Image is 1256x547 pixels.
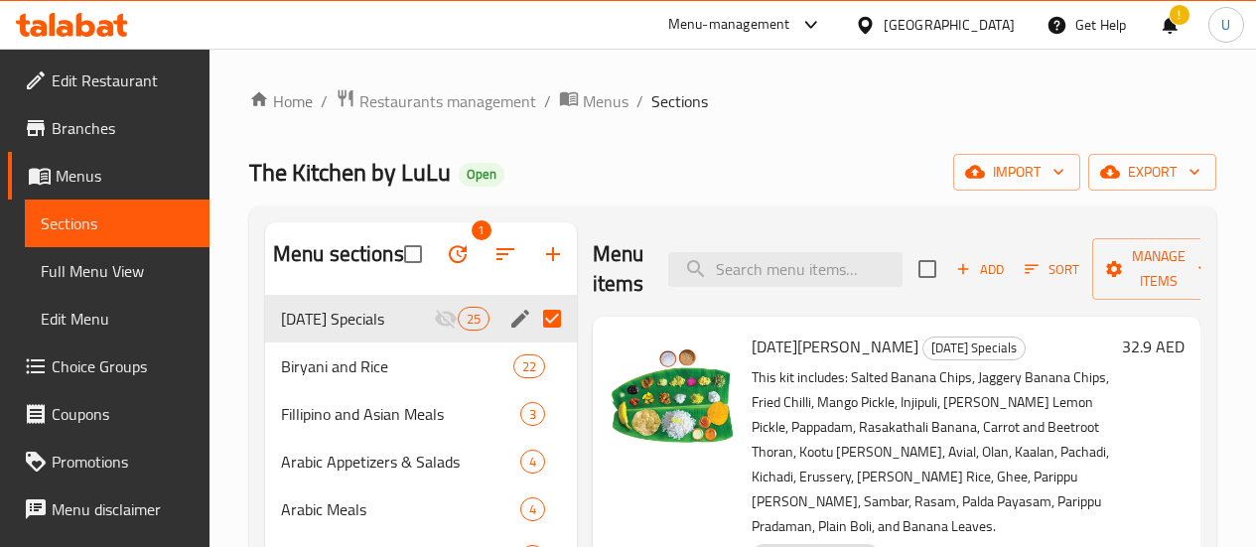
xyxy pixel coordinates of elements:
h6: 32.9 AED [1122,333,1185,360]
span: Select section [907,248,948,290]
span: Branches [52,116,194,140]
span: Promotions [52,450,194,474]
span: Restaurants management [359,89,536,113]
button: edit [505,304,535,334]
span: Edit Restaurant [52,68,194,92]
span: Sort [1025,258,1079,281]
div: Arabic Meals4 [265,485,577,533]
span: [DATE][PERSON_NAME] [752,332,918,361]
h2: Menu sections [273,239,404,269]
button: Manage items [1092,238,1225,300]
span: 3 [521,405,544,424]
span: Edit Menu [41,307,194,331]
h2: Menu items [593,239,644,299]
a: Promotions [8,438,209,485]
span: 4 [521,500,544,519]
img: Onam Sadhya [609,333,736,460]
div: Fillipino and Asian Meals3 [265,390,577,438]
span: 4 [521,453,544,472]
div: items [520,497,545,521]
span: import [969,160,1064,185]
span: Menus [56,164,194,188]
div: Onam Specials [922,337,1026,360]
li: / [321,89,328,113]
span: Add item [948,254,1012,285]
button: import [953,154,1080,191]
div: items [513,354,545,378]
a: Home [249,89,313,113]
nav: breadcrumb [249,88,1216,114]
button: Sort [1020,254,1084,285]
span: Arabic Meals [281,497,520,521]
span: U [1221,14,1230,36]
div: Arabic Appetizers & Salads4 [265,438,577,485]
span: Arabic Appetizers & Salads [281,450,520,474]
div: [DATE] Specials25edit [265,295,577,342]
a: Branches [8,104,209,152]
div: items [520,450,545,474]
span: Fillipino and Asian Meals [281,402,520,426]
span: Biryani and Rice [281,354,513,378]
button: export [1088,154,1216,191]
div: Menu-management [668,13,790,37]
span: 22 [514,357,544,376]
span: Sort items [1012,254,1092,285]
a: Full Menu View [25,247,209,295]
span: [DATE] Specials [281,307,434,331]
a: Restaurants management [336,88,536,114]
div: Biryani and Rice22 [265,342,577,390]
div: Onam Specials [281,307,434,331]
span: Coupons [52,402,194,426]
div: items [520,402,545,426]
span: Sections [41,211,194,235]
a: Menus [559,88,628,114]
svg: Inactive section [434,307,458,331]
div: items [458,307,489,331]
span: Sections [651,89,708,113]
span: 1 [472,220,491,240]
div: Open [459,163,504,187]
span: Open [459,166,504,183]
li: / [544,89,551,113]
p: This kit includes: Salted Banana Chips, Jaggery Banana Chips, Fried Chilli, Mango Pickle, Injipul... [752,365,1114,539]
span: export [1104,160,1200,185]
span: [DATE] Specials [923,337,1025,359]
span: Add [953,258,1007,281]
li: / [636,89,643,113]
span: Menu disclaimer [52,497,194,521]
a: Coupons [8,390,209,438]
a: Edit Menu [25,295,209,342]
a: Menu disclaimer [8,485,209,533]
span: Bulk update [434,230,482,278]
span: Full Menu View [41,259,194,283]
span: Select all sections [392,233,434,275]
a: Choice Groups [8,342,209,390]
button: Add section [529,230,577,278]
span: Manage items [1108,244,1209,294]
a: Menus [8,152,209,200]
span: Sort sections [482,230,529,278]
a: Sections [25,200,209,247]
span: Menus [583,89,628,113]
span: The Kitchen by LuLu [249,150,451,195]
div: [GEOGRAPHIC_DATA] [884,14,1015,36]
button: Add [948,254,1012,285]
span: Choice Groups [52,354,194,378]
span: 25 [459,310,488,329]
input: search [668,252,903,287]
a: Edit Restaurant [8,57,209,104]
